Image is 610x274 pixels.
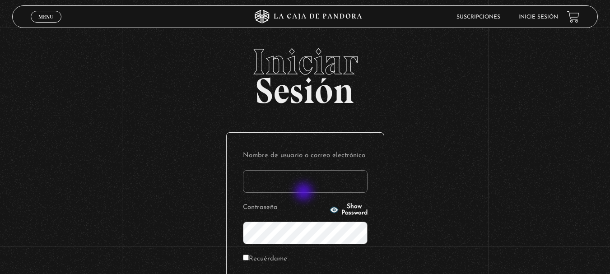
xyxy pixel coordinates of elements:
a: Suscripciones [456,14,500,20]
label: Nombre de usuario o correo electrónico [243,149,368,163]
h2: Sesión [12,44,598,102]
button: Show Password [330,204,368,216]
span: Cerrar [35,22,56,28]
a: View your shopping cart [567,11,579,23]
input: Recuérdame [243,255,249,260]
span: Show Password [341,204,368,216]
a: Inicie sesión [518,14,558,20]
label: Contraseña [243,201,327,215]
span: Menu [38,14,53,19]
label: Recuérdame [243,252,287,266]
span: Iniciar [12,44,598,80]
